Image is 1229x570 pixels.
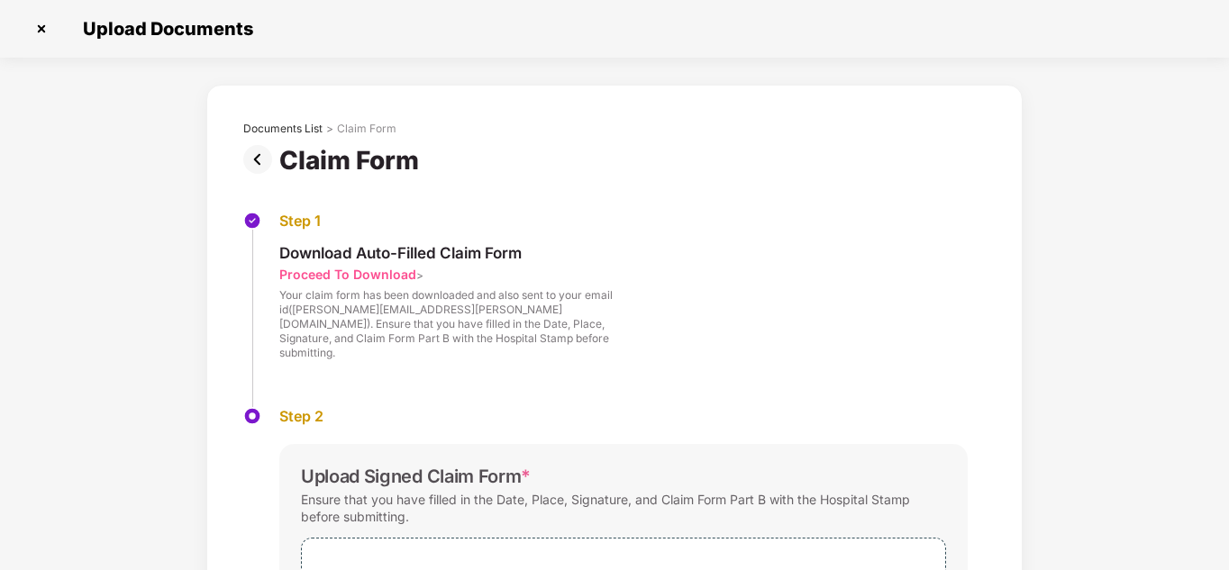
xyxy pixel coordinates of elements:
div: Ensure that you have filled in the Date, Place, Signature, and Claim Form Part B with the Hospita... [301,487,946,529]
div: > [326,122,333,136]
div: Claim Form [337,122,396,136]
span: > [416,268,423,282]
div: Upload Signed Claim Form [301,466,531,487]
div: Step 1 [279,212,613,231]
img: svg+xml;base64,PHN2ZyBpZD0iQ3Jvc3MtMzJ4MzIiIHhtbG5zPSJodHRwOi8vd3d3LnczLm9yZy8yMDAwL3N2ZyIgd2lkdG... [27,14,56,43]
img: svg+xml;base64,PHN2ZyBpZD0iU3RlcC1BY3RpdmUtMzJ4MzIiIHhtbG5zPSJodHRwOi8vd3d3LnczLm9yZy8yMDAwL3N2Zy... [243,407,261,425]
div: Your claim form has been downloaded and also sent to your email id([PERSON_NAME][EMAIL_ADDRESS][P... [279,288,613,360]
div: Proceed To Download [279,266,416,283]
div: Step 2 [279,407,968,426]
div: Claim Form [279,145,426,176]
img: svg+xml;base64,PHN2ZyBpZD0iUHJldi0zMngzMiIgeG1sbnM9Imh0dHA6Ly93d3cudzMub3JnLzIwMDAvc3ZnIiB3aWR0aD... [243,145,279,174]
div: Download Auto-Filled Claim Form [279,243,613,263]
div: Documents List [243,122,323,136]
span: Upload Documents [65,18,262,40]
img: svg+xml;base64,PHN2ZyBpZD0iU3RlcC1Eb25lLTMyeDMyIiB4bWxucz0iaHR0cDovL3d3dy53My5vcmcvMjAwMC9zdmciIH... [243,212,261,230]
